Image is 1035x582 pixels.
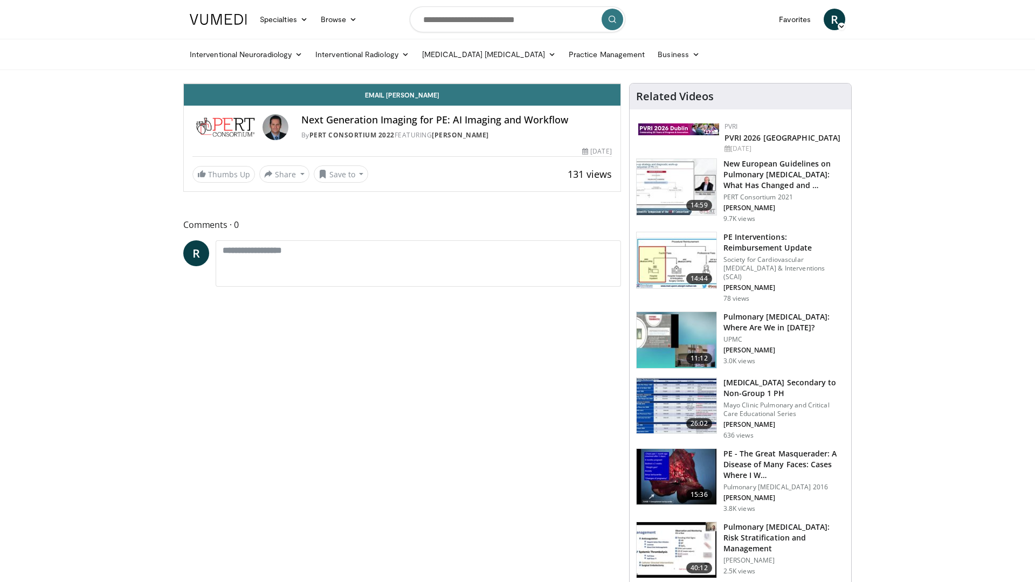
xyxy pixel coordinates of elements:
p: [PERSON_NAME] [723,346,845,355]
h3: Pulmonary [MEDICAL_DATA]: Risk Stratification and Management [723,522,845,554]
button: Share [259,165,309,183]
p: 9.7K views [723,214,755,223]
a: 11:12 Pulmonary [MEDICAL_DATA]: Where Are We in [DATE]? UPMC [PERSON_NAME] 3.0K views [636,311,845,369]
a: Practice Management [562,44,651,65]
img: ea1a06a3-1b62-4fa1-a78a-a7bd85fab1ca.150x105_q85_crop-smart_upscale.jpg [637,378,716,434]
h3: PE - The Great Masquerader: A Disease of Many Faces: Cases Where I W… [723,448,845,481]
a: Thumbs Up [192,166,255,183]
a: 14:44 PE Interventions: Reimbursement Update Society for Cardiovascular [MEDICAL_DATA] & Interven... [636,232,845,303]
img: ccd1749e-1cc5-4774-bd0b-8af7a11030fb.150x105_q85_crop-smart_upscale.jpg [637,232,716,288]
h3: [MEDICAL_DATA] Secondary to Non-Group 1 PH [723,377,845,399]
a: 15:36 PE - The Great Masquerader: A Disease of Many Faces: Cases Where I W… Pulmonary [MEDICAL_DA... [636,448,845,513]
span: 131 views [568,168,612,181]
a: Business [651,44,706,65]
img: 81758c04-522f-4a9e-9b74-0e40c6e5dac5.150x105_q85_crop-smart_upscale.jpg [637,312,716,368]
div: [DATE] [724,144,843,154]
span: 40:12 [686,563,712,573]
a: Specialties [253,9,314,30]
p: 3.0K views [723,357,755,365]
a: [MEDICAL_DATA] [MEDICAL_DATA] [416,44,562,65]
img: 8f06cc66-de87-4534-a33b-a1383651f40a.150x105_q85_crop-smart_upscale.jpg [637,522,716,578]
a: Interventional Radiology [309,44,416,65]
p: [PERSON_NAME] [723,420,845,429]
input: Search topics, interventions [410,6,625,32]
p: Mayo Clinic Pulmonary and Critical Care Educational Series [723,401,845,418]
h3: PE Interventions: Reimbursement Update [723,232,845,253]
h4: Next Generation Imaging for PE: AI Imaging and Workflow [301,114,612,126]
div: By FEATURING [301,130,612,140]
span: 14:59 [686,200,712,211]
p: 78 views [723,294,750,303]
div: [DATE] [582,147,611,156]
a: Interventional Neuroradiology [183,44,309,65]
p: [PERSON_NAME] [723,494,845,502]
img: VuMedi Logo [190,14,247,25]
a: Favorites [772,9,817,30]
span: 26:02 [686,418,712,429]
a: Browse [314,9,364,30]
a: R [824,9,845,30]
a: 40:12 Pulmonary [MEDICAL_DATA]: Risk Stratification and Management [PERSON_NAME] 2.5K views [636,522,845,579]
h4: Related Videos [636,90,714,103]
img: 0c0338ca-5dd8-4346-a5ad-18bcc17889a0.150x105_q85_crop-smart_upscale.jpg [637,159,716,215]
a: PVRI [724,122,738,131]
a: R [183,240,209,266]
a: PVRI 2026 [GEOGRAPHIC_DATA] [724,133,841,143]
p: Pulmonary [MEDICAL_DATA] 2016 [723,483,845,491]
img: 33783847-ac93-4ca7-89f8-ccbd48ec16ca.webp.150x105_q85_autocrop_double_scale_upscale_version-0.2.jpg [638,123,719,135]
h3: Pulmonary [MEDICAL_DATA]: Where Are We in [DATE]? [723,311,845,333]
p: [PERSON_NAME] [723,283,845,292]
button: Save to [314,165,369,183]
p: [PERSON_NAME] [723,556,845,565]
span: 11:12 [686,353,712,364]
p: Society for Cardiovascular [MEDICAL_DATA] & Interventions (SCAI) [723,255,845,281]
p: PERT Consortium 2021 [723,193,845,202]
p: [PERSON_NAME] [723,204,845,212]
img: b8423e46-51c6-4bfd-ba8f-26e7a85c8b05.150x105_q85_crop-smart_upscale.jpg [637,449,716,505]
a: Email [PERSON_NAME] [184,84,620,106]
p: 2.5K views [723,567,755,576]
span: 15:36 [686,489,712,500]
span: 14:44 [686,273,712,284]
h3: New European Guidelines on Pulmonary [MEDICAL_DATA]: What Has Changed and … [723,158,845,191]
a: 26:02 [MEDICAL_DATA] Secondary to Non-Group 1 PH Mayo Clinic Pulmonary and Critical Care Educatio... [636,377,845,440]
a: PERT Consortium 2022 [309,130,395,140]
p: 3.8K views [723,504,755,513]
p: 636 views [723,431,754,440]
img: Avatar [263,114,288,140]
img: PERT Consortium 2022 [192,114,258,140]
p: UPMC [723,335,845,344]
span: Comments 0 [183,218,621,232]
a: 14:59 New European Guidelines on Pulmonary [MEDICAL_DATA]: What Has Changed and … PERT Consortium... [636,158,845,223]
a: [PERSON_NAME] [432,130,489,140]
